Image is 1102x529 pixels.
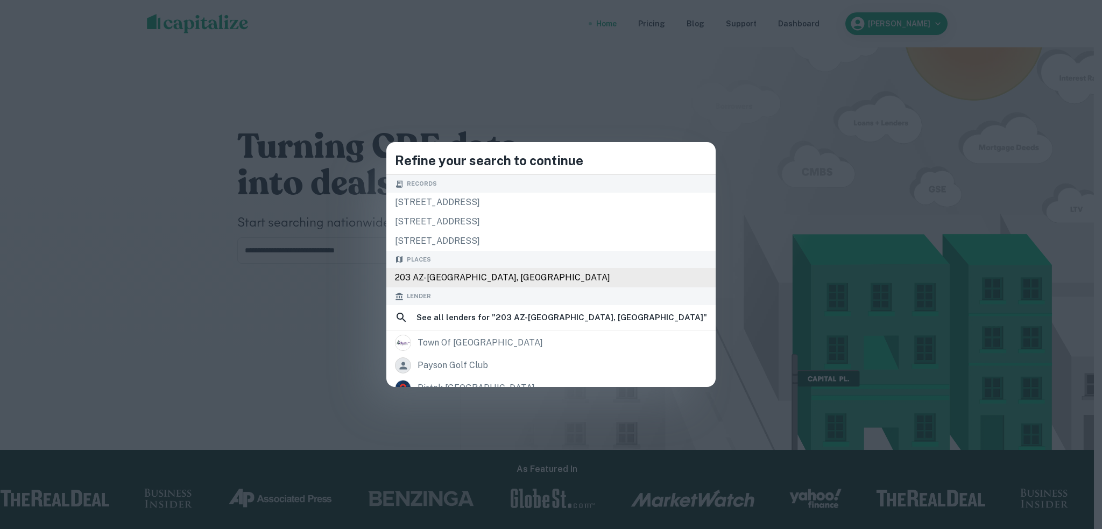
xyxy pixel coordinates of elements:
[386,331,716,354] a: town of [GEOGRAPHIC_DATA]
[395,335,411,350] img: picture
[386,377,716,399] a: pirtek [GEOGRAPHIC_DATA]
[407,292,431,301] span: Lender
[395,151,707,170] h4: Refine your search to continue
[386,193,716,212] div: [STREET_ADDRESS]
[386,268,716,287] div: 203 AZ-[GEOGRAPHIC_DATA], [GEOGRAPHIC_DATA]
[407,179,437,188] span: Records
[418,357,488,373] div: payson golf club
[416,311,707,324] h6: See all lenders for " 203 AZ-[GEOGRAPHIC_DATA], [GEOGRAPHIC_DATA] "
[418,335,543,351] div: town of [GEOGRAPHIC_DATA]
[386,354,716,377] a: payson golf club
[395,380,411,396] img: picture
[386,212,716,231] div: [STREET_ADDRESS]
[407,255,431,264] span: Places
[418,380,535,396] div: pirtek [GEOGRAPHIC_DATA]
[386,231,716,251] div: [STREET_ADDRESS]
[1048,443,1102,495] iframe: Chat Widget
